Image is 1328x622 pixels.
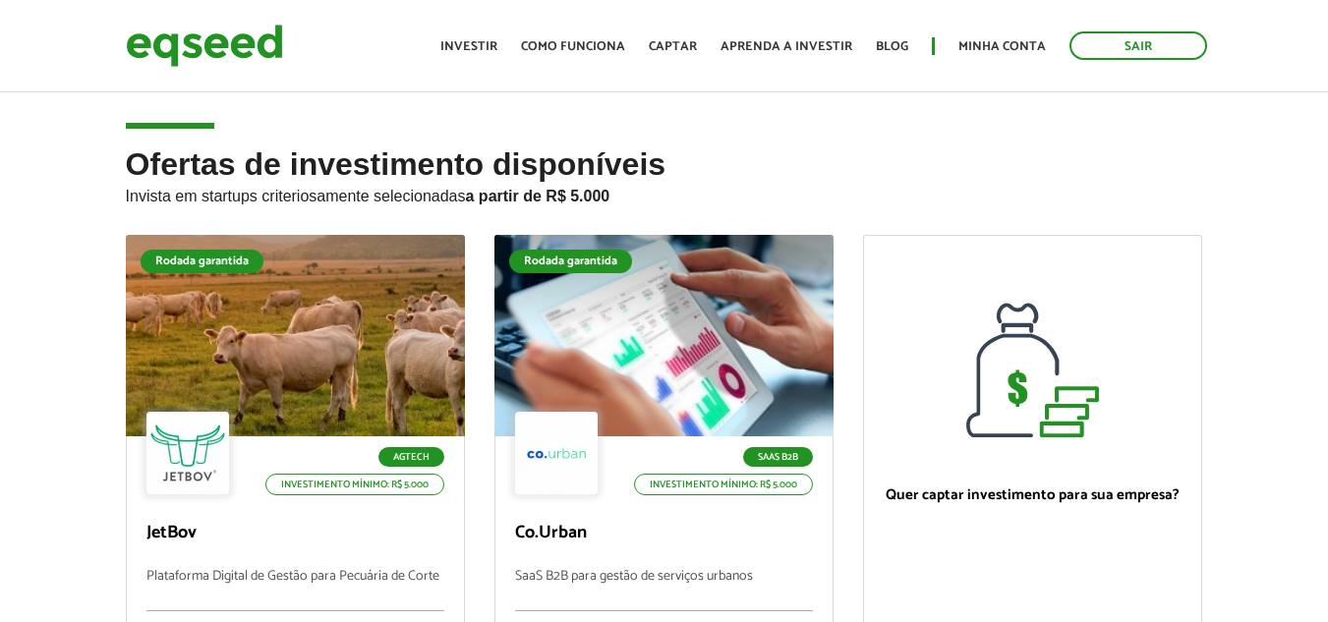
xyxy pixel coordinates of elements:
p: Plataforma Digital de Gestão para Pecuária de Corte [146,569,444,611]
div: Rodada garantida [141,250,263,273]
a: Como funciona [521,40,625,53]
p: Investimento mínimo: R$ 5.000 [265,474,444,495]
strong: a partir de R$ 5.000 [466,188,610,204]
p: Quer captar investimento para sua empresa? [884,486,1182,504]
a: Minha conta [958,40,1046,53]
a: Investir [440,40,497,53]
a: Aprenda a investir [721,40,852,53]
p: SaaS B2B [743,447,813,467]
p: SaaS B2B para gestão de serviços urbanos [515,569,813,611]
p: Agtech [378,447,444,467]
p: Invista em startups criteriosamente selecionadas [126,182,1203,205]
p: Investimento mínimo: R$ 5.000 [634,474,813,495]
a: Blog [876,40,908,53]
a: Captar [649,40,697,53]
p: JetBov [146,523,444,544]
div: Rodada garantida [509,250,632,273]
h2: Ofertas de investimento disponíveis [126,147,1203,235]
a: Sair [1069,31,1207,60]
img: EqSeed [126,20,283,72]
p: Co.Urban [515,523,813,544]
